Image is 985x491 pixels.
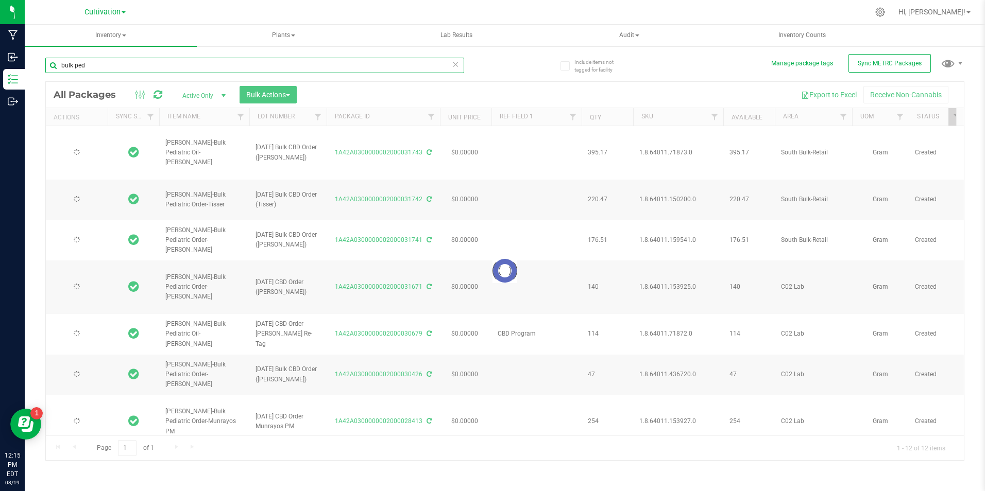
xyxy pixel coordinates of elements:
[8,52,18,62] inline-svg: Inbound
[5,451,20,479] p: 12:15 PM EDT
[45,58,464,73] input: Search Package ID, Item Name, SKU, Lot or Part Number...
[898,8,965,16] span: Hi, [PERSON_NAME]!
[452,58,460,71] span: Clear
[10,409,41,440] iframe: Resource center
[198,25,370,46] a: Plants
[5,479,20,486] p: 08/19
[848,54,931,73] button: Sync METRC Packages
[874,7,887,17] div: Manage settings
[8,30,18,40] inline-svg: Manufacturing
[858,60,922,67] span: Sync METRC Packages
[370,25,542,46] a: Lab Results
[84,8,121,16] span: Cultivation
[427,31,486,40] span: Lab Results
[8,96,18,107] inline-svg: Outbound
[30,407,43,419] iframe: Resource center unread badge
[8,74,18,84] inline-svg: Inventory
[544,25,716,46] a: Audit
[716,25,888,46] a: Inventory Counts
[574,58,626,74] span: Include items not tagged for facility
[765,31,840,40] span: Inventory Counts
[544,25,715,46] span: Audit
[25,25,197,46] a: Inventory
[198,25,369,46] span: Plants
[771,59,833,68] button: Manage package tags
